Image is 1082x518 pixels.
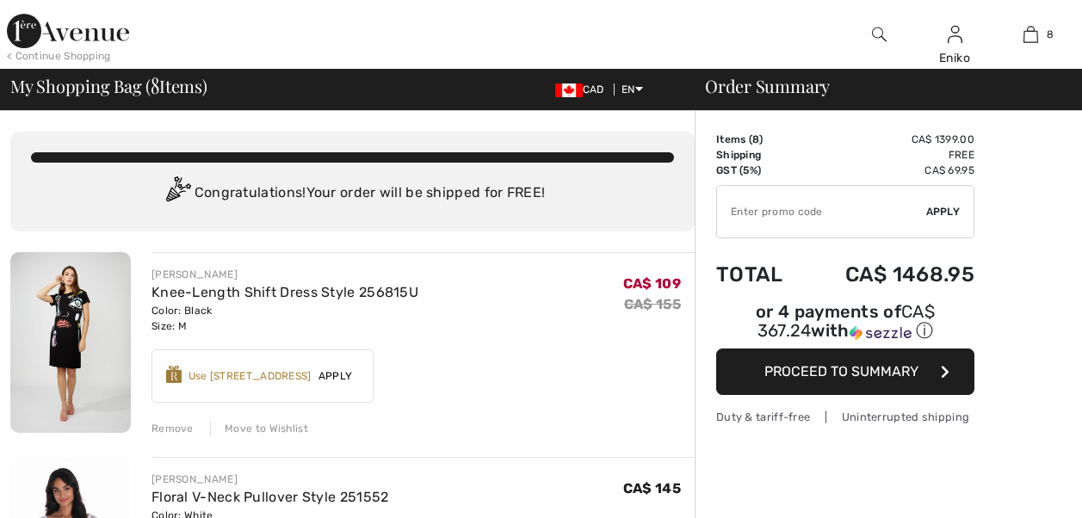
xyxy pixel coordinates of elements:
[1023,24,1038,45] img: My Bag
[716,245,804,304] td: Total
[151,73,159,96] span: 8
[151,267,418,282] div: [PERSON_NAME]
[804,132,974,147] td: CA$ 1399.00
[716,163,804,178] td: GST (5%)
[31,176,674,211] div: Congratulations! Your order will be shipped for FREE!
[151,472,389,487] div: [PERSON_NAME]
[166,366,182,383] img: Reward-Logo.svg
[973,466,1065,509] iframe: Opens a widget where you can chat to one of our agents
[716,409,974,425] div: Duty & tariff-free | Uninterrupted shipping
[716,304,974,348] div: or 4 payments ofCA$ 367.24withSezzle Click to learn more about Sezzle
[160,176,195,211] img: Congratulation2.svg
[757,301,935,341] span: CA$ 367.24
[764,363,918,379] span: Proceed to Summary
[716,304,974,342] div: or 4 payments of with
[621,83,643,96] span: EN
[623,275,681,292] span: CA$ 109
[555,83,611,96] span: CAD
[312,368,360,384] span: Apply
[555,83,583,97] img: Canadian Dollar
[151,489,389,505] a: Floral V-Neck Pullover Style 251552
[624,296,681,312] s: CA$ 155
[804,147,974,163] td: Free
[684,77,1072,95] div: Order Summary
[716,132,804,147] td: Items ( )
[804,163,974,178] td: CA$ 69.95
[7,48,111,64] div: < Continue Shopping
[716,348,974,395] button: Proceed to Summary
[1047,27,1054,42] span: 8
[151,303,418,334] div: Color: Black Size: M
[210,421,308,436] div: Move to Wishlist
[189,368,312,384] div: Use [STREET_ADDRESS]
[10,77,207,95] span: My Shopping Bag ( Items)
[804,245,974,304] td: CA$ 1468.95
[872,24,887,45] img: search the website
[948,24,962,45] img: My Info
[948,26,962,42] a: Sign In
[926,204,961,219] span: Apply
[918,49,992,67] div: Eniko
[850,325,912,341] img: Sezzle
[993,24,1067,45] a: 8
[752,133,759,145] span: 8
[716,147,804,163] td: Shipping
[7,14,129,48] img: 1ère Avenue
[151,421,194,436] div: Remove
[717,186,926,237] input: Promo code
[623,480,681,496] span: CA$ 145
[151,284,418,300] a: Knee-Length Shift Dress Style 256815U
[10,252,131,433] img: Knee-Length Shift Dress Style 256815U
